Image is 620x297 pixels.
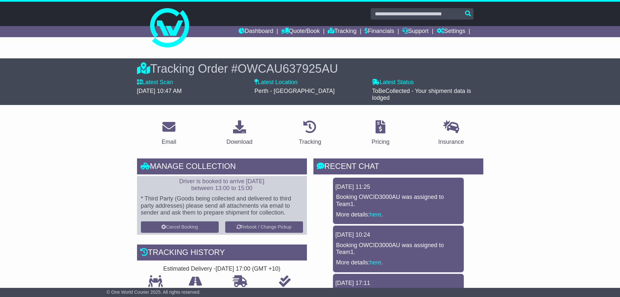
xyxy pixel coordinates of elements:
[238,62,338,75] span: OWCAU637925AU
[437,26,465,37] a: Settings
[336,194,461,208] p: Booking OWCID3000AU was assigned to Team1.
[336,184,461,191] div: [DATE] 11:25
[222,118,257,149] a: Download
[336,211,461,218] p: More details: .
[299,138,321,146] div: Tracking
[370,259,381,266] a: here
[336,231,461,239] div: [DATE] 10:24
[336,280,461,287] div: [DATE] 17:11
[137,62,483,76] div: Tracking Order #
[402,26,429,37] a: Support
[365,26,394,37] a: Financials
[141,178,303,192] p: Driver is booked to arrive [DATE] between 13:00 to 15:00
[434,118,468,149] a: Insurance
[141,195,303,216] p: * Third Party (Goods being collected and delivered to third party addresses) please send all atta...
[107,290,201,295] span: © One World Courier 2025. All rights reserved.
[281,26,320,37] a: Quote/Book
[295,118,325,149] a: Tracking
[225,221,303,233] button: Rebook / Change Pickup
[372,88,471,101] span: ToBeCollected - Your shipment data is lodged
[372,138,390,146] div: Pricing
[137,245,307,262] div: Tracking history
[239,26,273,37] a: Dashboard
[216,265,281,273] div: [DATE] 17:00 (GMT +10)
[370,211,381,218] a: here
[137,158,307,176] div: Manage collection
[137,265,307,273] div: Estimated Delivery -
[157,118,180,149] a: Email
[336,259,461,266] p: More details: .
[255,88,335,94] span: Perth - [GEOGRAPHIC_DATA]
[367,118,394,149] a: Pricing
[161,138,176,146] div: Email
[328,26,356,37] a: Tracking
[137,79,173,86] label: Latest Scan
[227,138,253,146] div: Download
[255,79,297,86] label: Latest Location
[313,158,483,176] div: RECENT CHAT
[336,242,461,256] p: Booking OWCID3000AU was assigned to Team1.
[141,221,219,233] button: Cancel Booking
[438,138,464,146] div: Insurance
[137,88,182,94] span: [DATE] 10:47 AM
[372,79,414,86] label: Latest Status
